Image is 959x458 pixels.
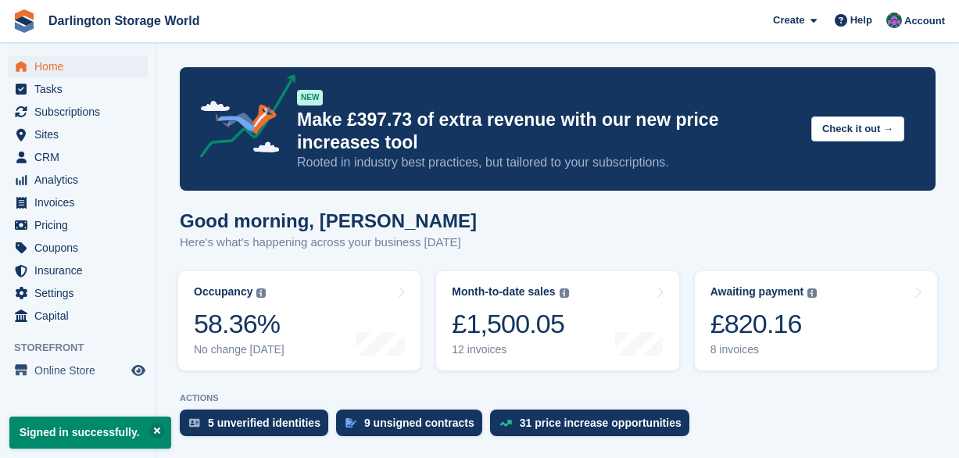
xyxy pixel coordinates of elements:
img: price_increase_opportunities-93ffe204e8149a01c8c9dc8f82e8f89637d9d84a8eef4429ea346261dce0b2c0.svg [499,420,512,427]
img: icon-info-grey-7440780725fd019a000dd9b08b2336e03edf1995a4989e88bcd33f0948082b44.svg [560,288,569,298]
a: menu [8,146,148,168]
img: verify_identity-adf6edd0f0f0b5bbfe63781bf79b02c33cf7c696d77639b501bdc392416b5a36.svg [189,418,200,428]
a: Preview store [129,361,148,380]
img: stora-icon-8386f47178a22dfd0bd8f6a31ec36ba5ce8667c1dd55bd0f319d3a0aa187defe.svg [13,9,36,33]
a: Darlington Storage World [42,8,206,34]
span: Insurance [34,259,128,281]
a: menu [8,169,148,191]
span: Sites [34,123,128,145]
a: menu [8,282,148,304]
a: Awaiting payment £820.16 8 invoices [695,271,937,370]
img: icon-info-grey-7440780725fd019a000dd9b08b2336e03edf1995a4989e88bcd33f0948082b44.svg [807,288,817,298]
img: price-adjustments-announcement-icon-8257ccfd72463d97f412b2fc003d46551f7dbcb40ab6d574587a9cd5c0d94... [187,74,296,163]
img: contract_signature_icon-13c848040528278c33f63329250d36e43548de30e8caae1d1a13099fd9432cc5.svg [345,418,356,428]
div: Month-to-date sales [452,285,555,299]
div: 58.36% [194,308,284,340]
span: Storefront [14,340,156,356]
span: Help [850,13,872,28]
a: menu [8,191,148,213]
div: 8 invoices [710,343,818,356]
a: menu [8,78,148,100]
p: Rooted in industry best practices, but tailored to your subscriptions. [297,154,799,171]
p: Here's what's happening across your business [DATE] [180,234,477,252]
span: CRM [34,146,128,168]
a: menu [8,360,148,381]
a: menu [8,101,148,123]
span: Capital [34,305,128,327]
p: ACTIONS [180,393,936,403]
div: NEW [297,90,323,106]
a: 5 unverified identities [180,410,336,444]
span: Pricing [34,214,128,236]
a: 31 price increase opportunities [490,410,697,444]
div: £1,500.05 [452,308,568,340]
div: £820.16 [710,308,818,340]
p: Make £397.73 of extra revenue with our new price increases tool [297,109,799,154]
span: Analytics [34,169,128,191]
a: menu [8,259,148,281]
a: menu [8,123,148,145]
div: 5 unverified identities [208,417,320,429]
span: Online Store [34,360,128,381]
h1: Good morning, [PERSON_NAME] [180,210,477,231]
span: Subscriptions [34,101,128,123]
span: Account [904,13,945,29]
a: menu [8,305,148,327]
p: Signed in successfully. [9,417,171,449]
a: menu [8,237,148,259]
span: Create [773,13,804,28]
span: Home [34,55,128,77]
a: Occupancy 58.36% No change [DATE] [178,271,420,370]
button: Check it out → [811,116,904,142]
div: Occupancy [194,285,252,299]
img: icon-info-grey-7440780725fd019a000dd9b08b2336e03edf1995a4989e88bcd33f0948082b44.svg [256,288,266,298]
div: 9 unsigned contracts [364,417,474,429]
a: 9 unsigned contracts [336,410,490,444]
div: 31 price increase opportunities [520,417,682,429]
img: Janine Watson [886,13,902,28]
a: menu [8,55,148,77]
div: No change [DATE] [194,343,284,356]
span: Invoices [34,191,128,213]
span: Tasks [34,78,128,100]
a: Month-to-date sales £1,500.05 12 invoices [436,271,678,370]
a: menu [8,214,148,236]
div: Awaiting payment [710,285,804,299]
div: 12 invoices [452,343,568,356]
span: Coupons [34,237,128,259]
span: Settings [34,282,128,304]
